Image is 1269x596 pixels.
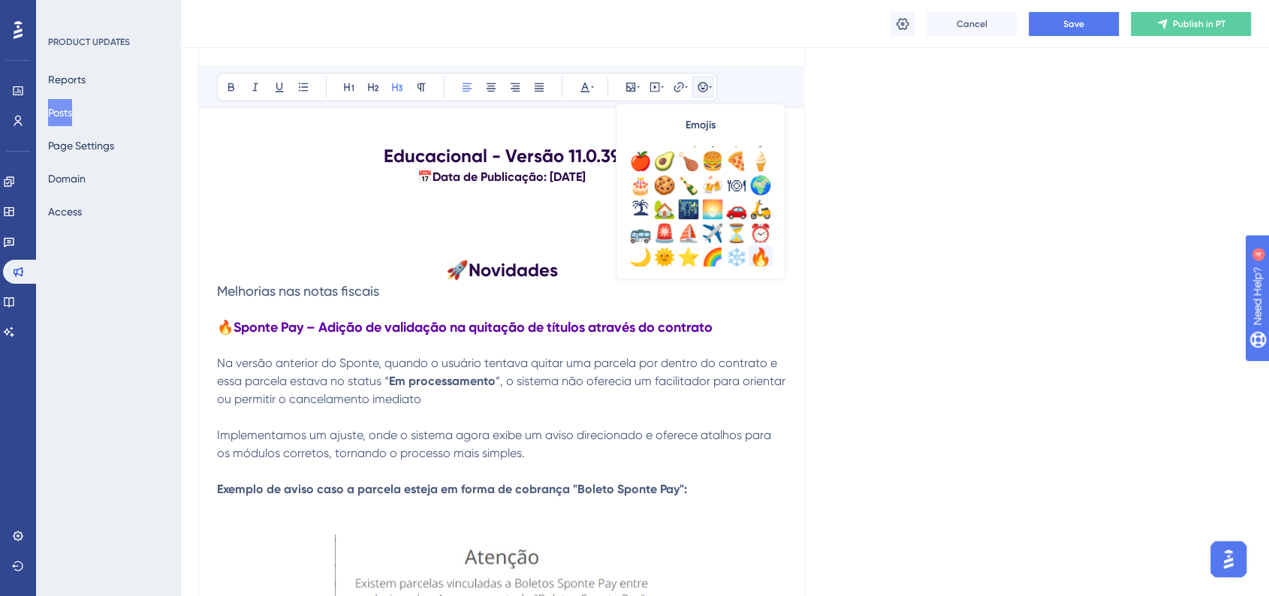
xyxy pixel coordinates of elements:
[48,132,114,159] button: Page Settings
[725,173,749,197] div: 🍽
[653,173,677,197] div: 🍪
[35,4,94,22] span: Need Help?
[749,197,773,221] div: 🛵
[469,259,558,281] strong: Novidades
[725,245,749,269] div: ❄️
[628,173,653,197] div: 🎂
[677,197,701,221] div: 🌃
[725,149,749,173] div: 🍕
[217,374,788,406] span: ”, o sistema não oferecia um facilitador para orientar ou permitir o cancelamento imediato
[48,36,130,48] div: PRODUCT UPDATES
[653,245,677,269] div: 🌞
[48,99,72,126] button: Posts
[677,221,701,245] div: ⛵
[749,149,773,173] div: 🍦
[48,66,86,93] button: Reports
[701,197,725,221] div: 🌅
[1131,12,1251,36] button: Publish in PT
[628,221,653,245] div: 🚌
[927,12,1017,36] button: Cancel
[677,149,701,173] div: 🍗
[725,221,749,245] div: ⏳
[628,245,653,269] div: 🌙
[628,149,653,173] div: 🍎
[217,482,687,496] strong: Exemplo de aviso caso a parcela esteja em forma de cobrança "Boleto Sponte Pay":
[749,173,773,197] div: 🌍
[1173,18,1225,30] span: Publish in PT
[653,197,677,221] div: 🏡
[749,245,773,269] div: 🔥
[433,170,586,184] strong: Data de Publicação: [DATE]
[217,319,713,336] strong: 🔥Sponte Pay – Adição de validação na quitação de títulos através do contrato
[653,149,677,173] div: 🥑
[217,356,780,388] span: Na versão anterior do Sponte, quando o usuário tentava quitar uma parcela por dentro do contrato ...
[701,173,725,197] div: 🍻
[389,374,496,388] strong: Em processamento
[1063,18,1084,30] span: Save
[217,283,379,299] span: Melhorias nas notas fiscais
[628,197,653,221] div: 🏝
[384,145,620,167] strong: Educacional - Versão 11.0.39
[446,260,469,281] span: 🚀
[1206,537,1251,582] iframe: UserGuiding AI Assistant Launcher
[677,245,701,269] div: ⭐
[48,165,86,192] button: Domain
[48,198,82,225] button: Access
[677,173,701,197] div: 🍾
[701,245,725,269] div: 🌈
[686,116,716,134] span: Emojis
[417,170,433,184] strong: 📅
[217,428,774,460] span: Implementamos um ajuste, onde o sistema agora exibe um aviso direcionado e oferece atalhos para o...
[1029,12,1119,36] button: Save
[104,8,109,20] div: 4
[653,221,677,245] div: 🚨
[725,197,749,221] div: 🚗
[957,18,987,30] span: Cancel
[749,221,773,245] div: ⏰
[701,221,725,245] div: ✈️
[701,149,725,173] div: 🍔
